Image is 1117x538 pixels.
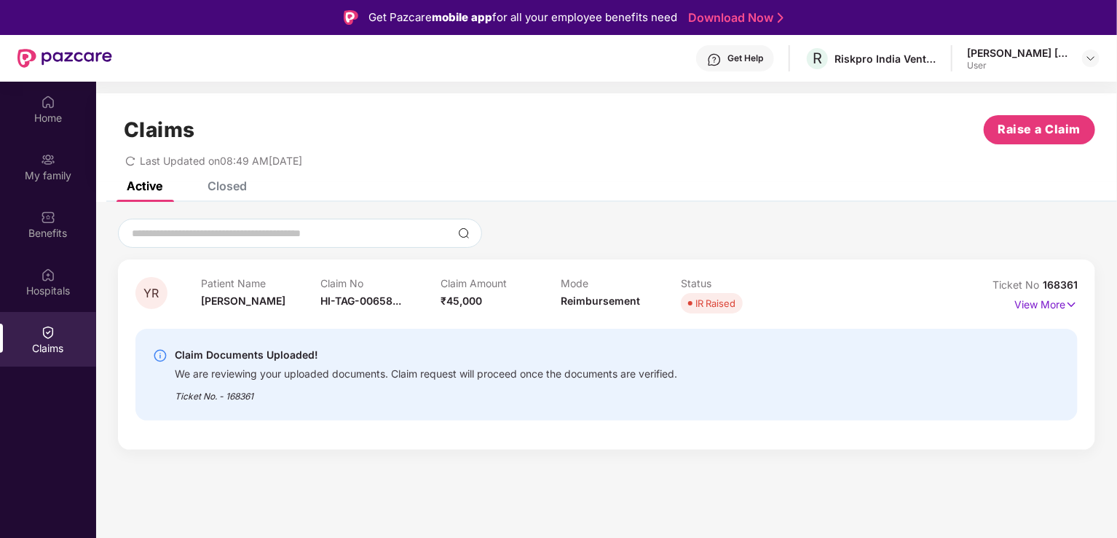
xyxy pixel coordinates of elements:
span: HI-TAG-00658... [321,295,402,307]
div: Closed [208,179,247,193]
a: Download Now [688,10,779,26]
div: User [967,60,1069,71]
h1: Claims [124,117,195,142]
img: svg+xml;base64,PHN2ZyBpZD0iQmVuZWZpdHMiIHhtbG5zPSJodHRwOi8vd3d3LnczLm9yZy8yMDAwL3N2ZyIgd2lkdGg9Ij... [41,210,55,225]
span: 168361 [1043,278,1078,291]
span: redo [125,155,135,167]
p: Claim Amount [441,277,561,289]
span: Raise a Claim [998,120,1081,139]
div: Get Pazcare for all your employee benefits need [368,9,677,26]
p: View More [1014,293,1078,313]
img: svg+xml;base64,PHN2ZyBpZD0iQ2xhaW0iIHhtbG5zPSJodHRwOi8vd3d3LnczLm9yZy8yMDAwL3N2ZyIgd2lkdGg9IjIwIi... [41,325,55,340]
strong: mobile app [432,10,492,24]
span: ₹45,000 [441,295,482,307]
img: svg+xml;base64,PHN2ZyBpZD0iU2VhcmNoLTMyeDMyIiB4bWxucz0iaHR0cDovL3d3dy53My5vcmcvMjAwMC9zdmciIHdpZH... [458,227,470,239]
img: svg+xml;base64,PHN2ZyBpZD0iSG9tZSIgeG1sbnM9Imh0dHA6Ly93d3cudzMub3JnLzIwMDAvc3ZnIiB3aWR0aD0iMjAiIG... [41,95,55,109]
p: Status [681,277,801,289]
img: svg+xml;base64,PHN2ZyBpZD0iSG9zcGl0YWxzIiB4bWxucz0iaHR0cDovL3d3dy53My5vcmcvMjAwMC9zdmciIHdpZHRoPS... [41,268,55,282]
p: Mode [561,277,681,289]
div: Get Help [727,52,763,64]
img: Logo [344,10,358,25]
img: New Pazcare Logo [17,49,112,68]
div: Claim Documents Uploaded! [175,346,677,364]
span: R [813,50,822,67]
div: Ticket No. - 168361 [175,381,677,403]
span: YR [144,287,159,300]
img: svg+xml;base64,PHN2ZyB4bWxucz0iaHR0cDovL3d3dy53My5vcmcvMjAwMC9zdmciIHdpZHRoPSIxNyIgaGVpZ2h0PSIxNy... [1065,297,1078,313]
div: [PERSON_NAME] [PERSON_NAME] [967,46,1069,60]
span: Ticket No [992,278,1043,291]
button: Raise a Claim [984,115,1095,144]
img: svg+xml;base64,PHN2ZyBpZD0iSW5mby0yMHgyMCIgeG1sbnM9Imh0dHA6Ly93d3cudzMub3JnLzIwMDAvc3ZnIiB3aWR0aD... [153,348,167,363]
span: [PERSON_NAME] [201,295,285,307]
img: Stroke [778,10,784,26]
p: Claim No [321,277,441,289]
div: IR Raised [695,296,735,311]
div: We are reviewing your uploaded documents. Claim request will proceed once the documents are verif... [175,364,677,381]
p: Patient Name [201,277,321,289]
div: Riskpro India Ventures Private Limited [834,52,936,66]
span: Reimbursement [561,295,640,307]
span: Last Updated on 08:49 AM[DATE] [140,155,302,167]
img: svg+xml;base64,PHN2ZyBpZD0iSGVscC0zMngzMiIgeG1sbnM9Imh0dHA6Ly93d3cudzMub3JnLzIwMDAvc3ZnIiB3aWR0aD... [707,52,722,67]
img: svg+xml;base64,PHN2ZyB3aWR0aD0iMjAiIGhlaWdodD0iMjAiIHZpZXdCb3g9IjAgMCAyMCAyMCIgZmlsbD0ibm9uZSIgeG... [41,152,55,167]
div: Active [127,179,162,193]
img: svg+xml;base64,PHN2ZyBpZD0iRHJvcGRvd24tMzJ4MzIiIHhtbG5zPSJodHRwOi8vd3d3LnczLm9yZy8yMDAwL3N2ZyIgd2... [1085,52,1097,64]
